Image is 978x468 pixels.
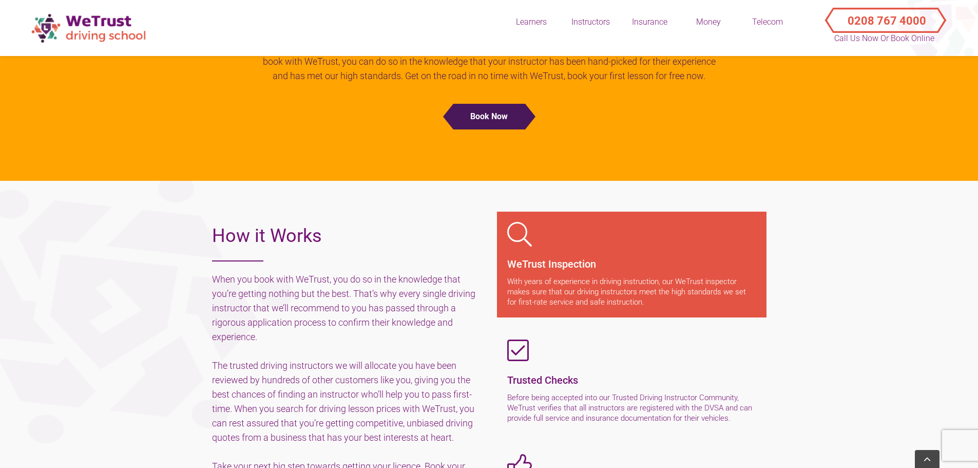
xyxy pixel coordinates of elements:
[507,257,756,271] h5: WeTrust Inspection
[624,16,675,28] div: Insurance
[507,392,756,423] p: Before being accepted into our Trusted Driving Instructor Community, WeTrust verifies that all in...
[259,104,719,129] a: book now
[507,373,756,387] h5: Trusted Checks
[829,5,939,26] button: Call Us Now or Book Online
[816,5,952,26] a: Call Us Now or Book Online 0208 767 4000
[565,16,616,28] div: Instructors
[26,8,154,48] img: wetrust-ds-logo.png
[506,16,557,28] div: Learners
[833,32,936,45] p: Call Us Now or Book Online
[212,222,482,261] h2: How it Works
[742,16,793,28] div: Telecom
[683,16,734,28] div: Money
[507,276,756,307] p: With years of experience in driving instruction, our WeTrust inspector makes sure that our drivin...
[453,104,525,129] button: book now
